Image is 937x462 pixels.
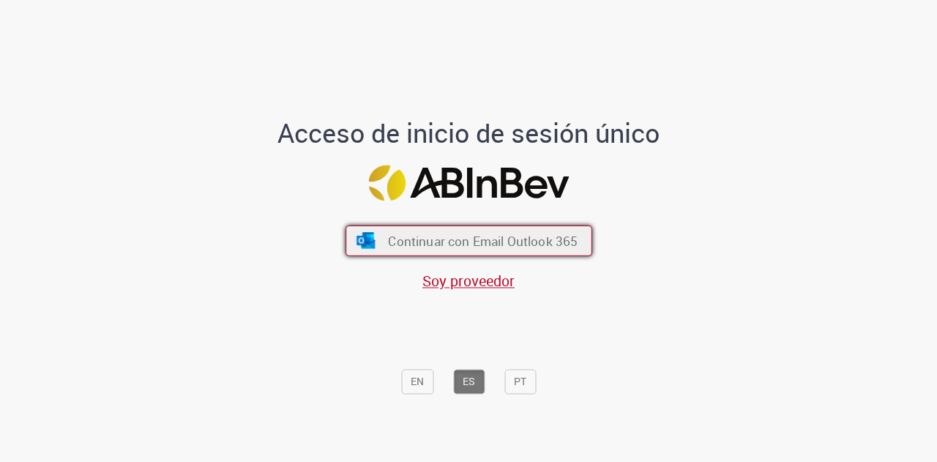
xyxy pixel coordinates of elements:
[368,165,569,201] img: Logo ABInBev
[453,369,485,394] button: ES
[422,272,515,291] a: Soy proveedor
[504,369,536,394] button: PT
[401,369,433,394] button: EN
[266,119,672,148] h1: Acceso de inicio de sesión único
[355,233,376,249] img: ícone Azure/Microsoft 360
[346,226,592,256] button: ícone Azure/Microsoft 360 Continuar con Email Outlook 365
[388,232,578,249] span: Continuar con Email Outlook 365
